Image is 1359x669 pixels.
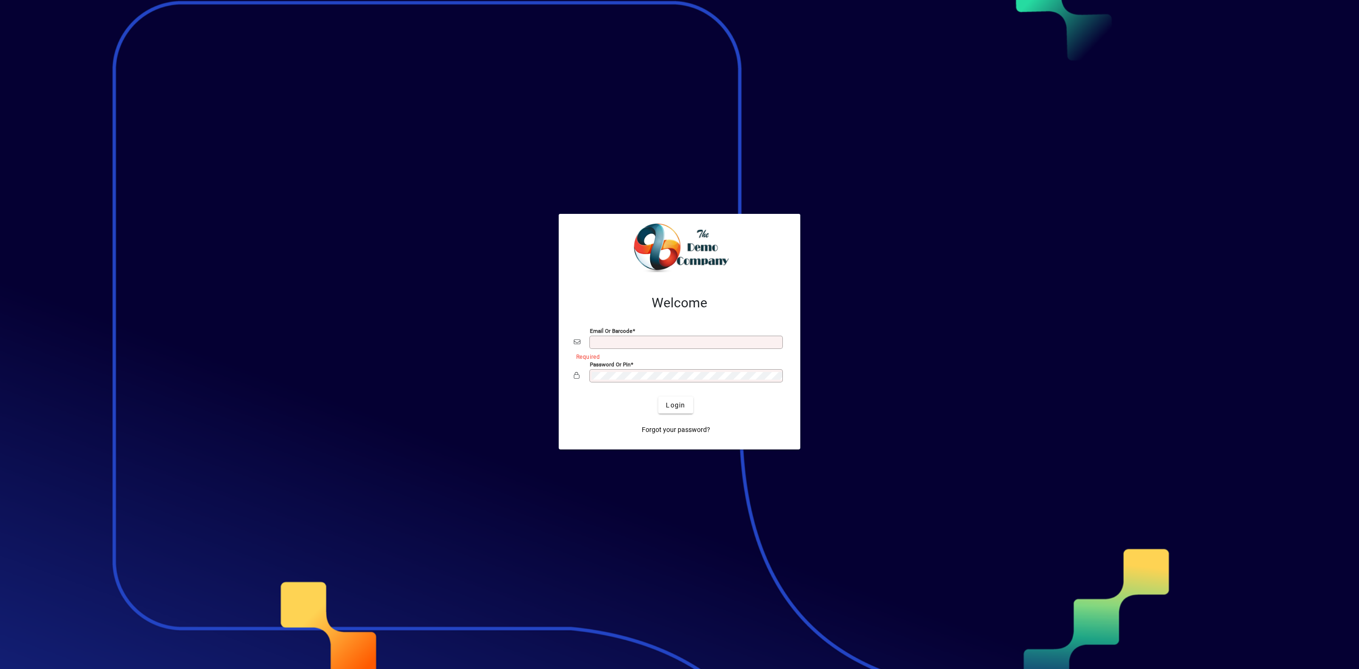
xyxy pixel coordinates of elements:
a: Forgot your password? [638,421,714,438]
span: Login [666,400,685,410]
mat-label: Password or Pin [590,361,630,368]
button: Login [658,397,693,414]
mat-label: Email or Barcode [590,328,632,334]
span: Forgot your password? [642,425,710,435]
h2: Welcome [574,295,785,311]
mat-error: Required [576,351,778,361]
